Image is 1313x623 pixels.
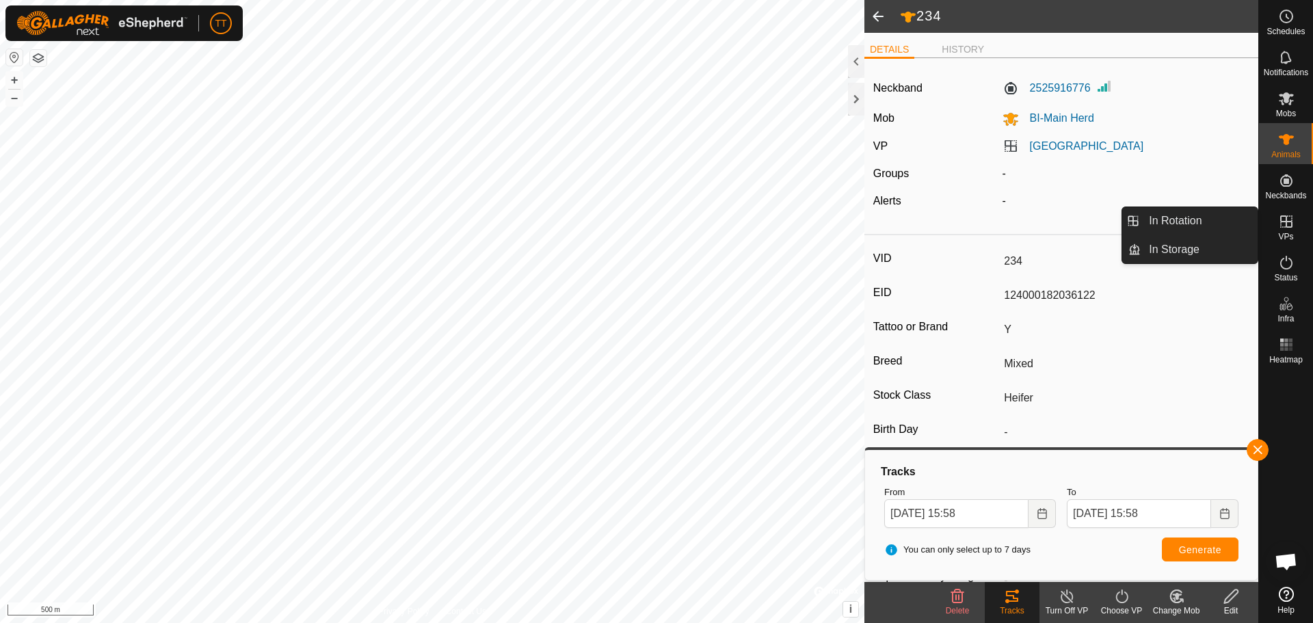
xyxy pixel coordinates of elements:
[873,352,998,370] label: Breed
[900,8,1258,25] h2: 234
[873,250,998,267] label: VID
[873,421,998,438] label: Birth Day
[946,606,970,615] span: Delete
[6,90,23,106] button: –
[884,543,1031,557] span: You can only select up to 7 days
[1266,541,1307,582] div: Open chat
[1003,80,1091,96] label: 2525916776
[1029,499,1056,528] button: Choose Date
[873,80,923,96] label: Neckband
[446,605,486,618] a: Contact Us
[1269,356,1303,364] span: Heatmap
[873,386,998,404] label: Stock Class
[1204,605,1258,617] div: Edit
[1265,191,1306,200] span: Neckbands
[873,195,901,207] label: Alerts
[6,49,23,66] button: Reset Map
[1141,236,1258,263] a: In Storage
[864,42,914,59] li: DETAILS
[873,284,998,302] label: EID
[1162,538,1238,561] button: Generate
[849,603,852,615] span: i
[1264,68,1308,77] span: Notifications
[16,11,187,36] img: Gallagher Logo
[997,193,1256,209] div: -
[873,318,998,336] label: Tattoo or Brand
[884,486,1056,499] label: From
[1277,315,1294,323] span: Infra
[1259,581,1313,620] a: Help
[1149,605,1204,617] div: Change Mob
[215,16,226,31] span: TT
[936,42,990,57] li: HISTORY
[1149,213,1202,229] span: In Rotation
[1179,544,1221,555] span: Generate
[985,605,1039,617] div: Tracks
[873,140,888,152] label: VP
[1149,241,1199,258] span: In Storage
[1278,233,1293,241] span: VPs
[1211,499,1238,528] button: Choose Date
[1122,236,1258,263] li: In Storage
[1266,27,1305,36] span: Schedules
[873,112,894,124] label: Mob
[1067,486,1238,499] label: To
[997,165,1256,182] div: -
[1094,605,1149,617] div: Choose VP
[1274,274,1297,282] span: Status
[1141,207,1258,235] a: In Rotation
[1122,207,1258,235] li: In Rotation
[1019,112,1094,124] span: BI-Main Herd
[1039,605,1094,617] div: Turn Off VP
[1271,150,1301,159] span: Animals
[1277,606,1295,614] span: Help
[1096,78,1113,94] img: Signal strength
[6,72,23,88] button: +
[879,464,1244,480] div: Tracks
[843,602,858,617] button: i
[378,605,429,618] a: Privacy Policy
[30,50,47,66] button: Map Layers
[1276,109,1296,118] span: Mobs
[873,168,909,179] label: Groups
[1030,140,1144,152] a: [GEOGRAPHIC_DATA]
